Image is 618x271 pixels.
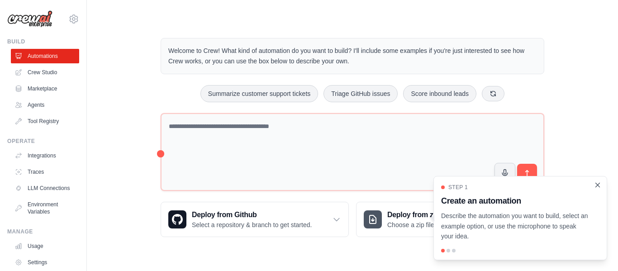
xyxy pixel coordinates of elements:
[7,228,79,235] div: Manage
[594,181,601,189] button: Close walkthrough
[448,184,468,191] span: Step 1
[323,85,398,102] button: Triage GitHub issues
[11,239,79,253] a: Usage
[441,211,589,242] p: Describe the automation you want to build, select an example option, or use the microphone to spe...
[11,165,79,179] a: Traces
[7,138,79,145] div: Operate
[573,228,618,271] iframe: Chat Widget
[11,98,79,112] a: Agents
[441,195,589,207] h3: Create an automation
[403,85,476,102] button: Score inbound leads
[387,209,464,220] h3: Deploy from zip file
[11,65,79,80] a: Crew Studio
[11,114,79,128] a: Tool Registry
[168,46,537,67] p: Welcome to Crew! What kind of automation do you want to build? I'll include some examples if you'...
[11,81,79,96] a: Marketplace
[11,49,79,63] a: Automations
[11,181,79,195] a: LLM Connections
[200,85,318,102] button: Summarize customer support tickets
[11,255,79,270] a: Settings
[11,197,79,219] a: Environment Variables
[387,220,464,229] p: Choose a zip file to upload.
[7,38,79,45] div: Build
[192,220,312,229] p: Select a repository & branch to get started.
[11,148,79,163] a: Integrations
[192,209,312,220] h3: Deploy from Github
[7,10,52,28] img: Logo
